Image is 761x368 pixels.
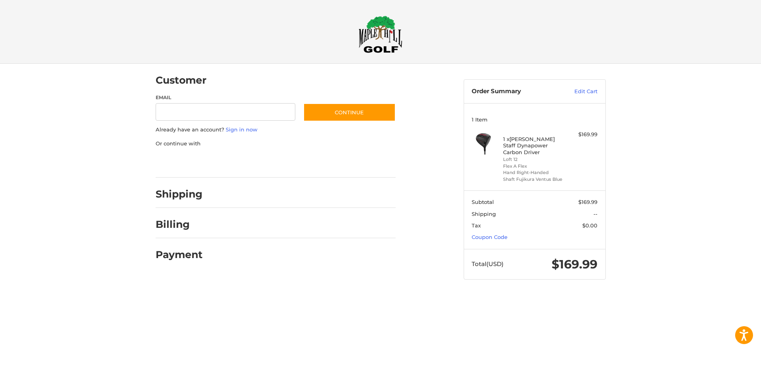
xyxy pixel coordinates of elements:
h2: Customer [156,74,207,86]
li: Shaft Fujikura Ventus Blue [503,176,564,183]
span: $169.99 [578,199,597,205]
span: $0.00 [582,222,597,229]
button: Continue [303,103,396,121]
h2: Billing [156,218,202,231]
label: Email [156,94,296,101]
span: -- [593,211,597,217]
li: Loft 12 [503,156,564,163]
div: $169.99 [566,131,597,139]
span: $169.99 [552,257,597,272]
h3: Order Summary [472,88,557,96]
a: Coupon Code [472,234,507,240]
span: Shipping [472,211,496,217]
h4: 1 x [PERSON_NAME] Staff Dynapower Carbon Driver [503,136,564,155]
iframe: PayPal-venmo [288,155,347,170]
li: Flex A Flex [503,163,564,170]
a: Edit Cart [557,88,597,96]
h2: Shipping [156,188,203,200]
img: Maple Hill Golf [359,16,402,53]
span: Subtotal [472,199,494,205]
h3: 1 Item [472,116,597,123]
li: Hand Right-Handed [503,169,564,176]
p: Or continue with [156,140,396,148]
iframe: PayPal-paylater [220,155,280,170]
a: Sign in now [226,126,258,133]
iframe: PayPal-paypal [153,155,213,170]
p: Already have an account? [156,126,396,134]
span: Tax [472,222,481,229]
span: Total (USD) [472,260,503,268]
h2: Payment [156,249,203,261]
